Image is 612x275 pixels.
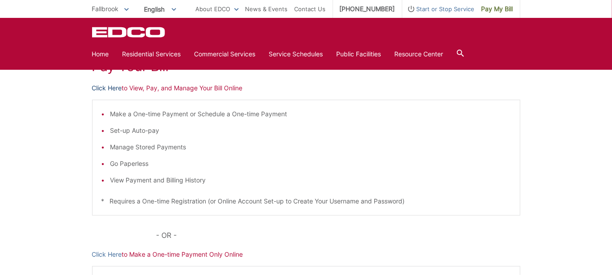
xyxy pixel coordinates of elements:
li: Manage Stored Payments [110,142,511,152]
a: Service Schedules [269,49,323,59]
a: About EDCO [196,4,239,14]
span: English [138,2,183,17]
a: Contact Us [295,4,326,14]
span: Fallbrook [92,5,119,13]
p: to Make a One-time Payment Only Online [92,250,520,259]
li: Set-up Auto-pay [110,126,511,135]
a: EDCD logo. Return to the homepage. [92,27,166,38]
li: Make a One-time Payment or Schedule a One-time Payment [110,109,511,119]
li: Go Paperless [110,159,511,169]
a: Commercial Services [194,49,256,59]
a: Residential Services [122,49,181,59]
a: Click Here [92,83,122,93]
a: News & Events [245,4,288,14]
span: Pay My Bill [481,4,513,14]
a: Public Facilities [337,49,381,59]
p: - OR - [156,229,520,241]
a: Resource Center [395,49,443,59]
p: * Requires a One-time Registration (or Online Account Set-up to Create Your Username and Password) [101,196,511,206]
p: to View, Pay, and Manage Your Bill Online [92,83,520,93]
a: Home [92,49,109,59]
li: View Payment and Billing History [110,175,511,185]
a: Click Here [92,250,122,259]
